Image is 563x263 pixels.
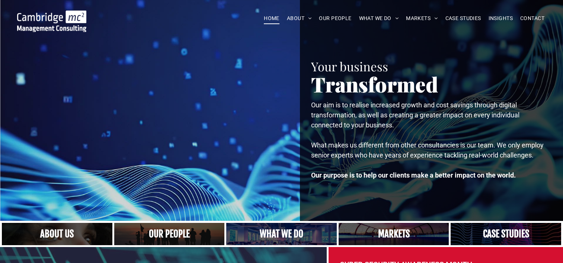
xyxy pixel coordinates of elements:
[355,13,403,24] a: WHAT WE DO
[2,223,112,245] a: Close up of woman's face, centered on her eyes
[311,101,519,129] span: Our aim is to realise increased growth and cost savings through digital transformation, as well a...
[17,10,86,32] img: Go to Homepage
[17,12,86,19] a: Your Business Transformed | Cambridge Management Consulting
[311,141,544,159] span: What makes us different from other consultancies is our team. We only employ senior experts who h...
[114,223,225,245] a: A crowd in silhouette at sunset, on a rise or lookout point
[516,13,548,24] a: CONTACT
[315,13,355,24] a: OUR PEOPLE
[260,13,283,24] a: HOME
[311,70,438,98] span: Transformed
[283,13,316,24] a: ABOUT
[339,223,449,245] a: Our Markets | Cambridge Management Consulting
[311,171,516,179] strong: Our purpose is to help our clients make a better impact on the world.
[402,13,441,24] a: MARKETS
[485,13,516,24] a: INSIGHTS
[226,223,337,245] a: A yoga teacher lifting his whole body off the ground in the peacock pose
[442,13,485,24] a: CASE STUDIES
[451,223,561,245] a: CASE STUDIES | See an Overview of All Our Case Studies | Cambridge Management Consulting
[311,58,388,74] span: Your business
